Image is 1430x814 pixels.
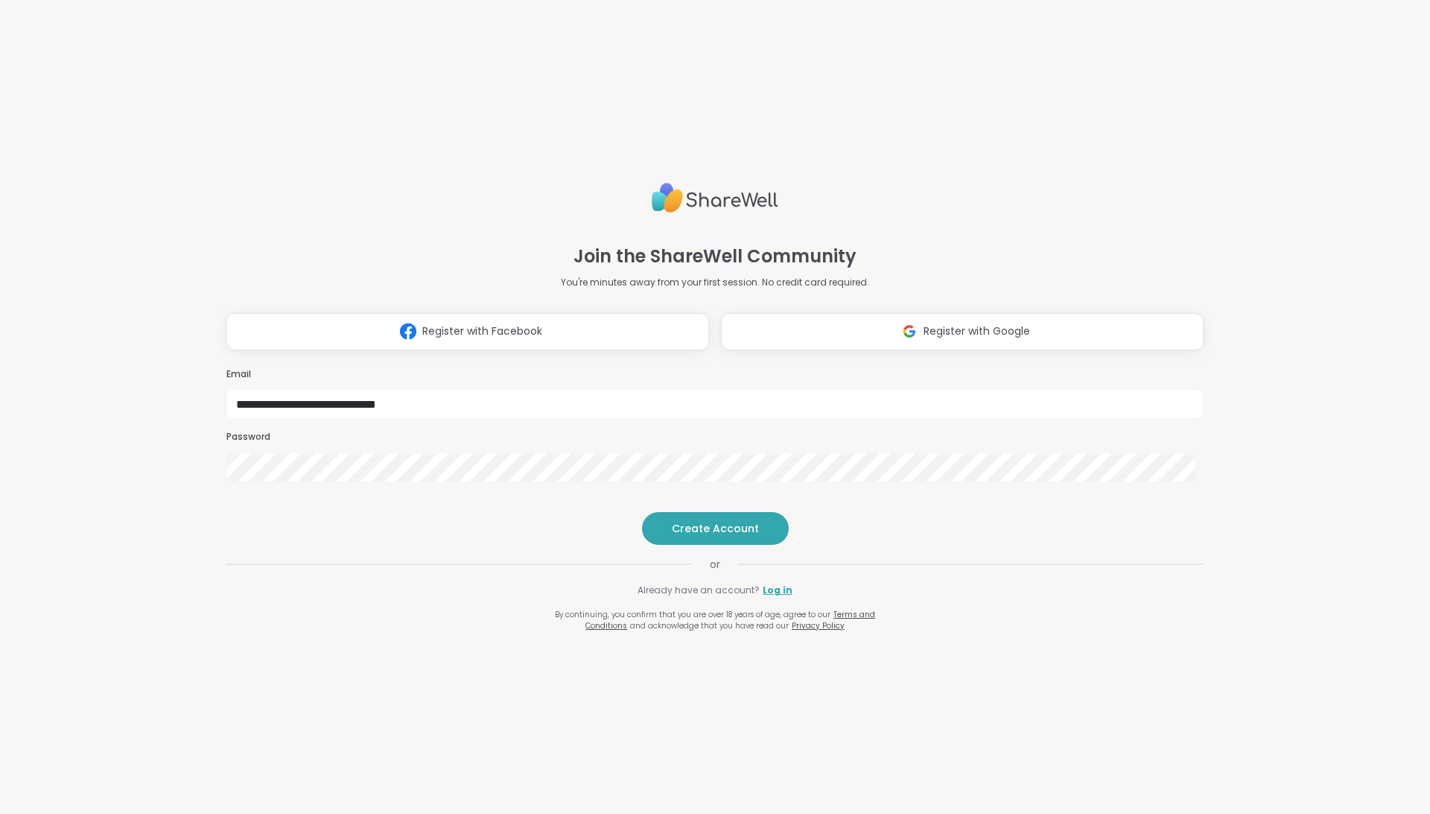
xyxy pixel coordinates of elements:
[692,557,738,572] span: or
[226,431,1204,444] h3: Password
[672,521,759,536] span: Create Account
[561,276,869,289] p: You're minutes away from your first session. No credit card required.
[642,512,789,545] button: Create Account
[895,318,924,345] img: ShareWell Logomark
[792,620,845,631] a: Privacy Policy
[638,584,760,597] span: Already have an account?
[394,318,422,345] img: ShareWell Logomark
[630,620,789,631] span: and acknowledge that you have read our
[555,609,830,620] span: By continuing, you confirm that you are over 18 years of age, agree to our
[226,313,709,350] button: Register with Facebook
[573,243,857,270] h1: Join the ShareWell Community
[721,313,1204,350] button: Register with Google
[924,324,1030,339] span: Register with Google
[585,609,875,631] a: Terms and Conditions
[763,584,792,597] a: Log in
[652,177,778,219] img: ShareWell Logo
[422,324,542,339] span: Register with Facebook
[226,368,1204,381] h3: Email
